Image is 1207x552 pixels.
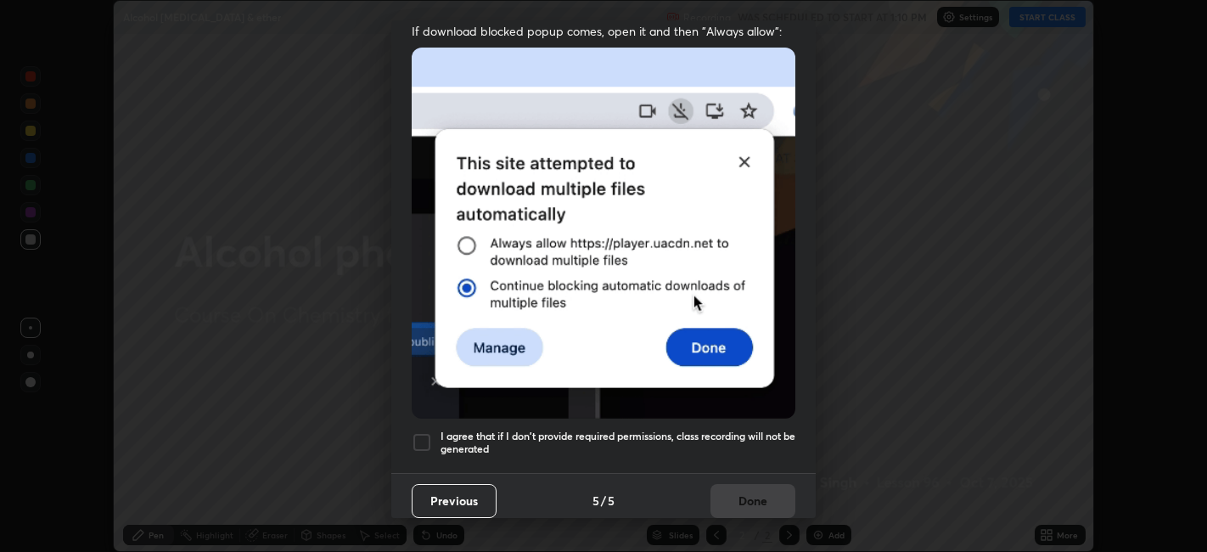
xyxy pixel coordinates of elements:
h5: I agree that if I don't provide required permissions, class recording will not be generated [441,430,795,456]
h4: 5 [608,492,615,510]
button: Previous [412,484,497,518]
span: If download blocked popup comes, open it and then "Always allow": [412,23,795,39]
h4: 5 [592,492,599,510]
h4: / [601,492,606,510]
img: downloads-permission-blocked.gif [412,48,795,419]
